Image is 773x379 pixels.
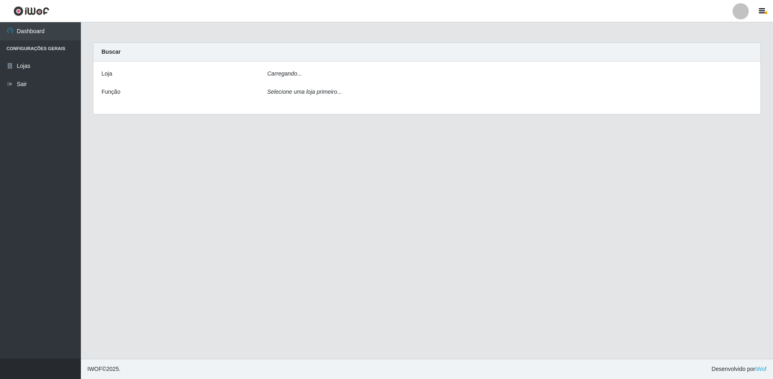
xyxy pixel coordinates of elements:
label: Função [101,88,120,96]
img: CoreUI Logo [13,6,49,16]
a: iWof [755,366,767,372]
span: © 2025 . [87,365,120,373]
span: IWOF [87,366,102,372]
strong: Buscar [101,48,120,55]
i: Carregando... [267,70,302,77]
label: Loja [101,69,112,78]
span: Desenvolvido por [712,365,767,373]
i: Selecione uma loja primeiro... [267,88,342,95]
